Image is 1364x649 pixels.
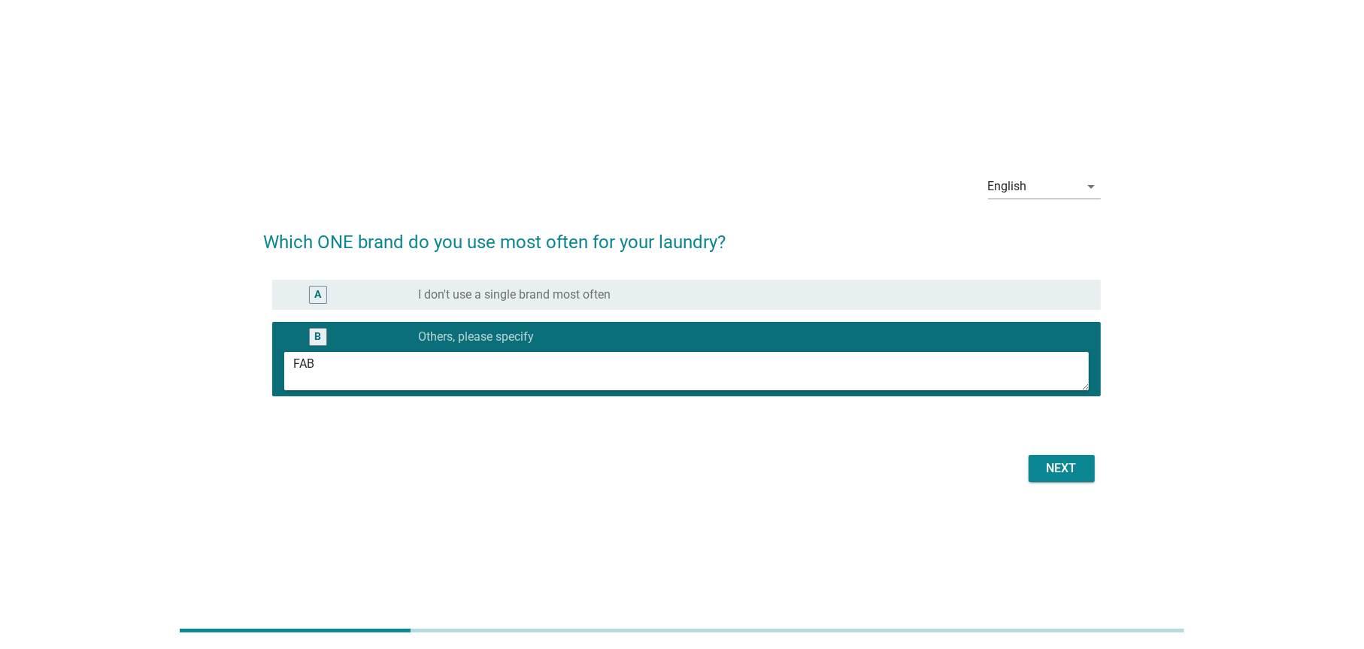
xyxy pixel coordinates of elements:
[988,180,1027,193] div: English
[1083,177,1101,196] i: arrow_drop_down
[314,329,321,345] div: B
[419,287,611,302] label: I don't use a single brand most often
[1041,459,1083,478] div: Next
[419,329,535,344] label: Others, please specify
[314,287,321,303] div: A
[263,214,1100,256] h2: Which ONE brand do you use most often for your laundry?
[1029,455,1095,482] button: Next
